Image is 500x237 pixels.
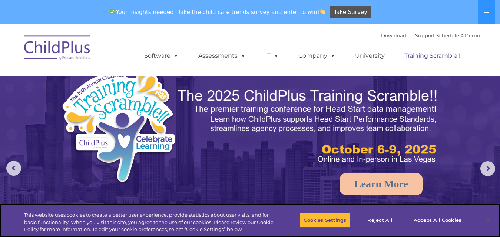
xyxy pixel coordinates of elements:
[381,33,406,38] a: Download
[137,48,186,63] a: Software
[357,212,403,228] button: Reject All
[436,33,480,38] a: Schedule A Demo
[191,48,253,63] a: Assessments
[415,33,435,38] a: Support
[110,9,115,14] img: ✅
[299,212,350,228] button: Cookies Settings
[20,30,95,67] img: ChildPlus by Procare Solutions
[291,48,343,63] a: Company
[397,48,468,63] a: Training Scramble!!
[348,48,392,63] a: University
[258,48,286,63] a: IT
[103,49,126,54] span: Last name
[480,212,496,228] button: Close
[103,79,135,85] span: Phone number
[340,173,423,195] a: Learn More
[410,212,466,228] button: Accept All Cookies
[24,211,275,233] div: This website uses cookies to create a better user experience, provide statistics about user visit...
[334,6,367,19] span: Take Survey
[381,33,480,38] font: |
[330,6,371,19] a: Take Survey
[107,5,329,19] span: Your insights needed! Take the child care trends survey and enter to win!
[320,9,325,14] img: 👏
